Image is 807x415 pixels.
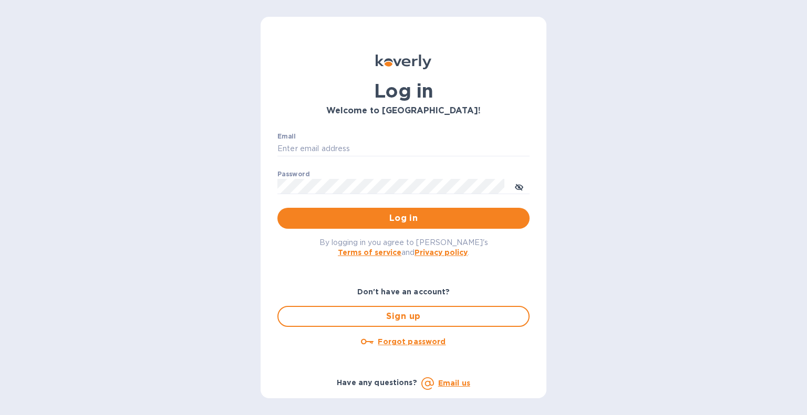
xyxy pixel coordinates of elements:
[337,378,417,387] b: Have any questions?
[277,80,530,102] h1: Log in
[338,248,401,257] a: Terms of service
[509,176,530,197] button: toggle password visibility
[277,208,530,229] button: Log in
[277,106,530,116] h3: Welcome to [GEOGRAPHIC_DATA]!
[277,306,530,327] button: Sign up
[438,379,470,387] a: Email us
[287,310,520,323] span: Sign up
[415,248,468,257] a: Privacy policy
[376,55,431,69] img: Koverly
[319,238,488,257] span: By logging in you agree to [PERSON_NAME]'s and .
[277,141,530,157] input: Enter email address
[357,288,450,296] b: Don't have an account?
[277,133,296,140] label: Email
[378,337,446,346] u: Forgot password
[286,212,521,225] span: Log in
[277,171,309,177] label: Password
